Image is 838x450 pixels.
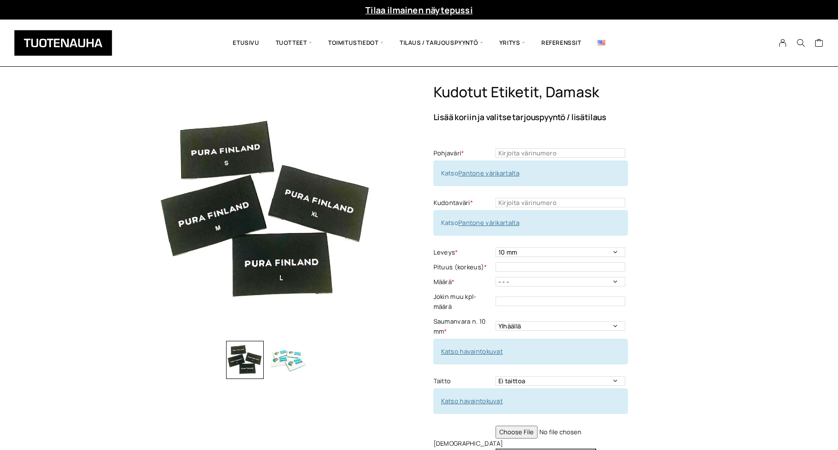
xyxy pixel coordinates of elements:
a: Pantone värikartalta [458,218,519,227]
a: Katso havaintokuvat [441,397,503,405]
img: Kudotut etiketit, Damask 2 [269,341,307,379]
img: Tuotenauha Kudotut etiketit, Damask [140,83,393,336]
a: Etusivu [225,27,267,59]
label: Kudontaväri [434,198,493,208]
input: Kirjoita värinumero [496,198,625,207]
label: [DEMOGRAPHIC_DATA] [434,439,493,449]
span: Katso [441,169,519,177]
label: Pituus (korkeus) [434,262,493,272]
a: Katso havaintokuvat [441,347,503,356]
span: Toimitustiedot [320,27,392,59]
img: Tuotenauha Oy [14,30,112,56]
label: Saumanvara n. 10 mm [434,317,493,337]
img: English [598,40,605,45]
span: Katso [441,218,519,227]
span: Tuotteet [268,27,320,59]
h1: Kudotut etiketit, Damask [434,83,698,101]
a: My Account [774,39,792,47]
a: Tilaa ilmainen näytepussi [365,4,473,16]
a: Pantone värikartalta [458,169,519,177]
span: Tilaus / Tarjouspyyntö [392,27,491,59]
a: Cart [815,38,824,50]
p: Lisää koriin ja valitse tarjouspyyntö / lisätilaus [434,113,698,121]
label: Jokin muu kpl-määrä [434,292,493,312]
label: Pohjaväri [434,148,493,158]
span: Yritys [491,27,533,59]
label: Määrä [434,277,493,287]
button: Search [792,39,810,47]
label: Leveys [434,247,493,257]
input: Kirjoita värinumero [496,148,625,158]
label: Taitto [434,376,493,386]
a: Referenssit [533,27,590,59]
